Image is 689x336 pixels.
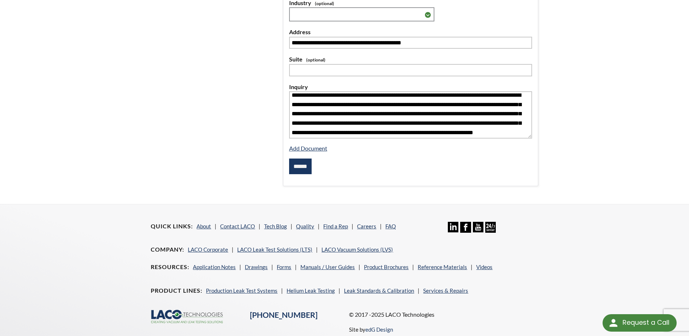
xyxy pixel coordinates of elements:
h4: Resources [151,263,189,271]
p: Site by [349,325,393,334]
a: Contact LACO [220,223,255,229]
a: 24/7 Support [485,227,496,234]
a: Leak Standards & Calibration [344,287,414,294]
a: Manuals / User Guides [300,264,355,270]
a: Product Brochures [364,264,409,270]
a: Quality [296,223,314,229]
label: Address [289,27,532,37]
a: Tech Blog [264,223,287,229]
a: Careers [357,223,376,229]
a: Production Leak Test Systems [206,287,277,294]
a: [PHONE_NUMBER] [250,310,317,320]
h4: Product Lines [151,287,202,295]
a: Add Document [289,145,327,152]
img: 24/7 Support Icon [485,222,496,232]
a: Helium Leak Testing [287,287,335,294]
img: round button [608,317,619,329]
a: Forms [277,264,291,270]
a: FAQ [385,223,396,229]
p: © 2017 -2025 LACO Technologies [349,310,538,319]
a: Videos [476,264,493,270]
a: About [196,223,211,229]
a: LACO Vacuum Solutions (LVS) [321,246,393,253]
a: Reference Materials [418,264,467,270]
h4: Quick Links [151,223,193,230]
label: Inquiry [289,82,532,92]
a: LACO Corporate [188,246,228,253]
a: LACO Leak Test Solutions (LTS) [237,246,312,253]
a: Find a Rep [323,223,348,229]
label: Suite [289,55,532,64]
a: Drawings [245,264,268,270]
a: edG Design [365,326,393,333]
div: Request a Call [603,314,677,332]
div: Request a Call [623,314,669,331]
h4: Company [151,246,184,253]
a: Services & Repairs [423,287,468,294]
a: Application Notes [193,264,236,270]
